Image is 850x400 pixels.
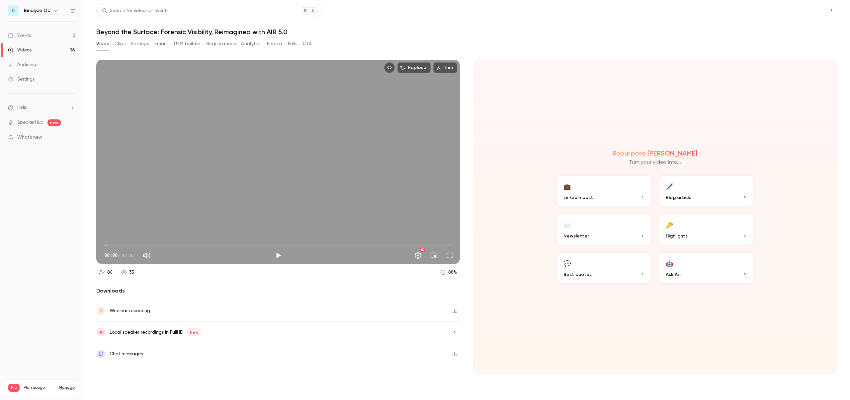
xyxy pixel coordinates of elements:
div: Chat messages [110,350,143,358]
button: Embed [267,38,283,49]
div: 🔑 [666,220,673,230]
a: 88% [437,268,460,277]
button: Trim [433,62,457,73]
h2: Downloads [96,287,460,295]
span: 44:07 [122,252,135,259]
span: B [12,7,15,14]
div: Audience [8,61,38,68]
a: 35 [118,268,137,277]
div: 88 % [448,269,457,276]
div: 00:00 [104,252,135,259]
button: Video [96,38,109,49]
button: Embed video [384,62,395,73]
div: 86 [107,269,113,276]
a: Manage [59,385,75,390]
button: 🤖Ask Ai... [658,251,755,285]
h6: Binalyze OU [24,7,50,14]
button: Settings [411,249,425,262]
li: help-dropdown-opener [8,104,75,111]
span: LinkedIn post [563,194,593,201]
span: 00:00 [104,252,118,259]
div: Search for videos or events [102,7,168,14]
button: Replace [397,62,431,73]
p: Turn your video into... [629,159,681,167]
div: HD [420,248,425,252]
button: Mute [140,249,153,262]
button: Settings [131,38,149,49]
button: Polls [288,38,297,49]
div: Settings [8,76,35,83]
span: Ask Ai... [666,271,682,278]
button: Top Bar Actions [826,5,837,16]
div: 🤖 [666,258,673,268]
iframe: Noticeable Trigger [67,135,75,141]
button: CTA [303,38,312,49]
span: Plan usage [24,385,55,390]
div: 🖊️ [666,181,673,191]
div: 💼 [563,181,571,191]
span: What's new [17,134,42,141]
span: Pro [8,384,20,392]
div: 35 [129,269,134,276]
a: 86 [96,268,116,277]
button: Full screen [443,249,457,262]
button: Turn on miniplayer [427,249,441,262]
button: Registrations [206,38,236,49]
span: new [47,119,61,126]
button: UTM builder [174,38,201,49]
div: Events [8,32,31,39]
span: Highlights [666,233,688,239]
div: ✉️ [563,220,571,230]
span: New [187,328,201,336]
button: ✉️Newsletter [555,213,652,246]
button: 💼LinkedIn post [555,174,652,208]
button: Emails [154,38,168,49]
button: 💬Best quotes [555,251,652,285]
button: Analytics [241,38,262,49]
button: 🔑Highlights [658,213,755,246]
a: SpeakerHub [17,119,43,126]
div: Local speaker recordings in FullHD [110,328,201,336]
span: Newsletter [563,233,589,239]
div: Videos [8,47,32,53]
span: Help [17,104,27,111]
span: Best quotes [563,271,592,278]
span: Blog article [666,194,692,201]
h2: Repurpose [PERSON_NAME] [613,149,697,157]
button: Share [795,4,821,17]
button: Play [272,249,285,262]
button: 🖊️Blog article [658,174,755,208]
button: Clips [115,38,126,49]
span: / [118,252,121,259]
div: 💬 [563,258,571,268]
div: Webinar recording [110,307,150,315]
h1: Beyond the Surface: Forensic Visibility, Reimagined with AIR 5.0 [96,28,837,36]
